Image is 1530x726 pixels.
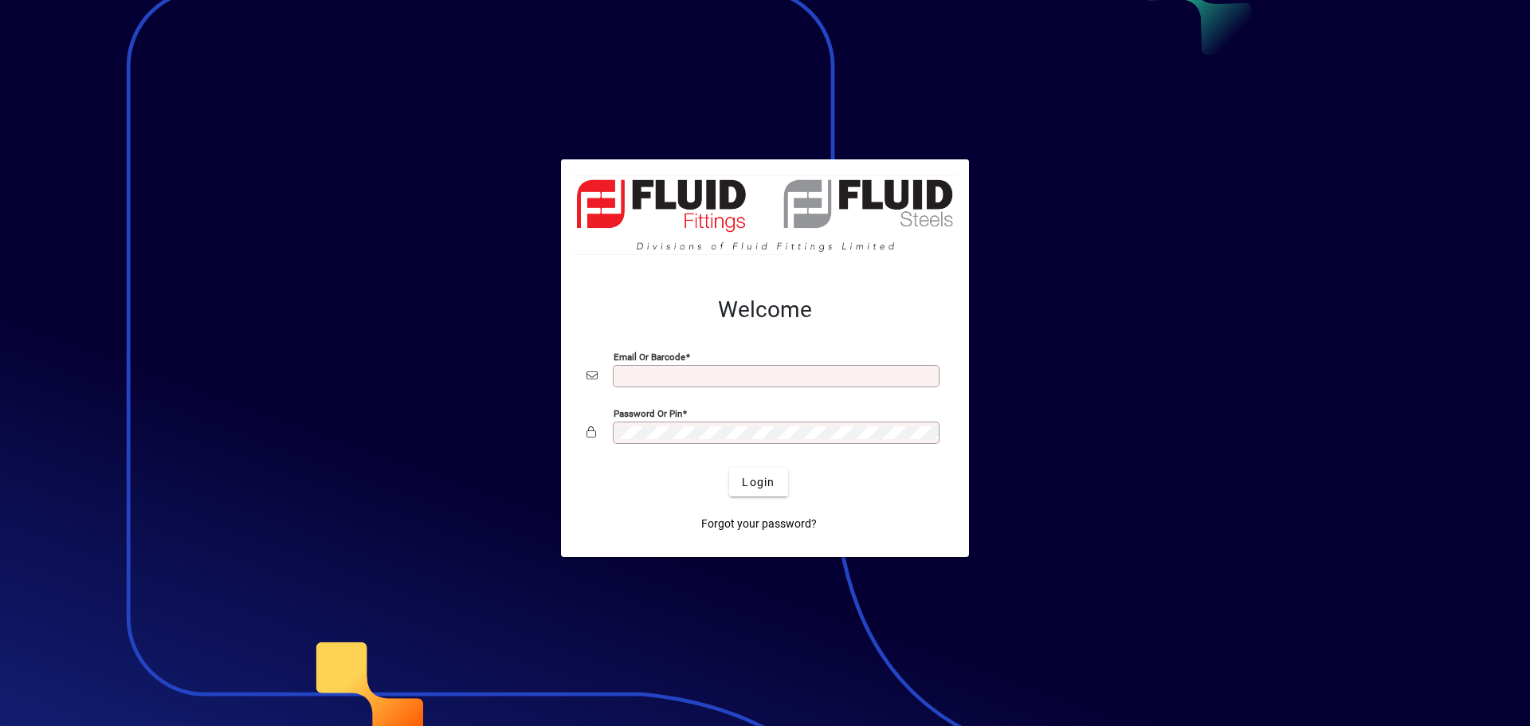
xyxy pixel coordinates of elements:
a: Forgot your password? [695,509,823,538]
h2: Welcome [586,296,943,324]
button: Login [729,468,787,496]
span: Forgot your password? [701,516,817,532]
span: Login [742,474,775,491]
mat-label: Email or Barcode [614,351,685,363]
mat-label: Password or Pin [614,408,682,419]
